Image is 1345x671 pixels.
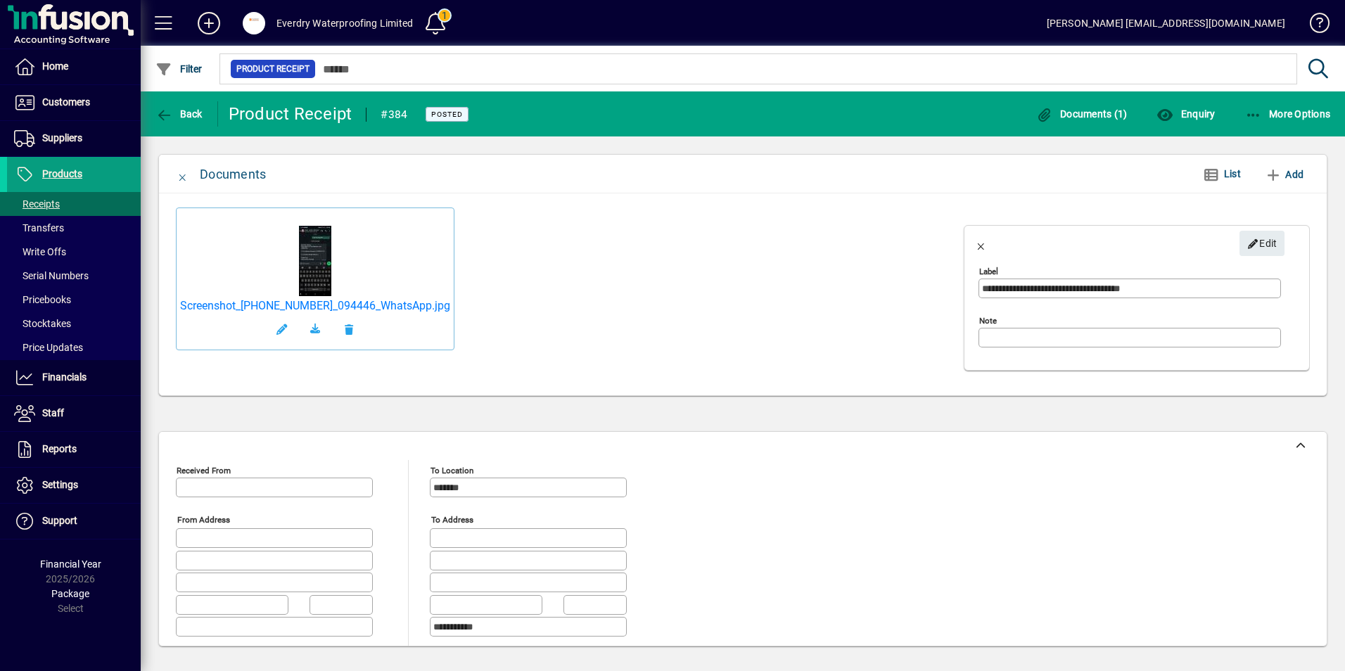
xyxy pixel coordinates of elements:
a: Price Updates [7,335,141,359]
span: Serial Numbers [14,270,89,281]
app-page-header-button: Back [141,101,218,127]
span: Financials [42,371,87,383]
a: Knowledge Base [1299,3,1327,49]
button: Filter [152,56,206,82]
a: Download [298,312,332,346]
span: Receipts [14,198,60,210]
button: Add [1259,162,1309,187]
button: Back [152,101,206,127]
button: Documents (1) [1033,101,1131,127]
span: Package [51,588,89,599]
button: Add [186,11,231,36]
a: Stocktakes [7,312,141,335]
span: Products [42,168,82,179]
a: Home [7,49,141,84]
span: Back [155,108,203,120]
div: Documents [200,163,266,186]
a: Financials [7,360,141,395]
a: Receipts [7,192,141,216]
span: Edit [1247,232,1277,255]
span: Write Offs [14,246,66,257]
span: Pricebooks [14,294,71,305]
span: Financial Year [40,558,101,570]
button: More Options [1242,101,1334,127]
div: Everdry Waterproofing Limited [276,12,413,34]
span: Price Updates [14,342,83,353]
div: [PERSON_NAME] [EMAIL_ADDRESS][DOMAIN_NAME] [1047,12,1285,34]
button: Edit [264,312,298,346]
span: Filter [155,63,203,75]
span: Transfers [14,222,64,234]
span: Stocktakes [14,318,71,329]
span: Product Receipt [236,62,310,76]
mat-label: Received From [177,466,231,475]
span: Reports [42,443,77,454]
div: Product Receipt [229,103,352,125]
span: Suppliers [42,132,82,143]
a: Serial Numbers [7,264,141,288]
mat-label: Note [979,316,997,326]
span: More Options [1245,108,1331,120]
span: Home [42,60,68,72]
a: Write Offs [7,240,141,264]
mat-label: Label [979,267,998,276]
a: Support [7,504,141,539]
button: Enquiry [1153,101,1218,127]
span: Add [1265,163,1303,186]
a: Suppliers [7,121,141,156]
span: List [1224,168,1241,179]
a: Settings [7,468,141,503]
a: Screenshot_[PHONE_NUMBER]_094446_WhatsApp.jpg [180,299,450,312]
a: Customers [7,85,141,120]
a: Staff [7,396,141,431]
a: Transfers [7,216,141,240]
span: Support [42,515,77,526]
button: Edit [1239,231,1285,256]
div: #384 [381,103,407,126]
span: Documents (1) [1036,108,1128,120]
button: Close [964,226,998,260]
span: Staff [42,407,64,418]
mat-label: To location [431,466,473,475]
button: List [1192,162,1252,187]
button: Close [166,158,200,191]
a: Pricebooks [7,288,141,312]
span: Settings [42,479,78,490]
span: Posted [431,110,463,119]
button: Remove [332,312,366,346]
span: Enquiry [1156,108,1215,120]
a: Reports [7,432,141,467]
span: Customers [42,96,90,108]
button: Profile [231,11,276,36]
